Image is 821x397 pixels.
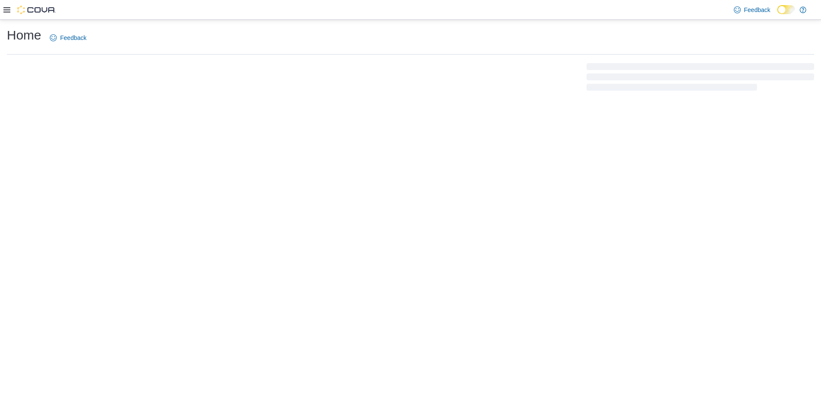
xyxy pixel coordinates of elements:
[777,5,795,14] input: Dark Mode
[744,6,770,14] span: Feedback
[587,65,814,92] span: Loading
[60,34,86,42] span: Feedback
[7,27,41,44] h1: Home
[17,6,56,14] img: Cova
[730,1,774,18] a: Feedback
[46,29,90,46] a: Feedback
[777,14,778,15] span: Dark Mode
